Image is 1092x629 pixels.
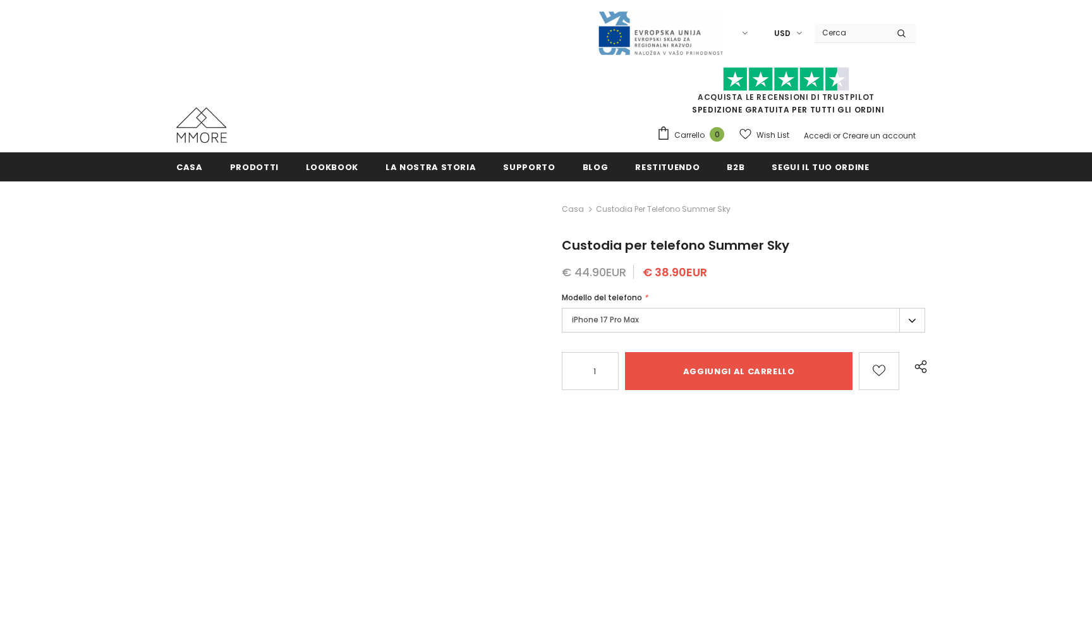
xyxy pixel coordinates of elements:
span: Prodotti [230,161,279,173]
span: or [833,130,840,141]
span: USD [774,27,791,40]
span: Restituendo [635,161,700,173]
a: Wish List [739,124,789,146]
span: € 44.90EUR [562,264,626,280]
span: 0 [710,127,724,142]
a: Restituendo [635,152,700,181]
span: Casa [176,161,203,173]
span: Custodia per telefono Summer Sky [562,236,789,254]
a: Casa [562,202,584,217]
span: Segui il tuo ordine [772,161,869,173]
a: Lookbook [306,152,358,181]
img: Casi MMORE [176,107,227,143]
span: Lookbook [306,161,358,173]
a: Carrello 0 [657,126,731,145]
input: Aggiungi al carrello [625,352,852,390]
a: Creare un account [842,130,916,141]
a: Acquista le recensioni di TrustPilot [698,92,875,102]
span: Wish List [756,129,789,142]
span: B2B [727,161,744,173]
span: SPEDIZIONE GRATUITA PER TUTTI GLI ORDINI [657,73,916,115]
span: Blog [583,161,609,173]
label: iPhone 17 Pro Max [562,308,925,333]
a: Casa [176,152,203,181]
a: Javni Razpis [597,27,724,38]
span: supporto [503,161,555,173]
span: La nostra storia [385,161,476,173]
a: supporto [503,152,555,181]
span: Carrello [674,129,705,142]
span: € 38.90EUR [643,264,707,280]
span: Custodia per telefono Summer Sky [596,202,731,217]
a: Blog [583,152,609,181]
span: Modello del telefono [562,292,642,303]
a: Accedi [804,130,831,141]
input: Search Site [815,23,887,42]
img: Javni Razpis [597,10,724,56]
a: La nostra storia [385,152,476,181]
a: Segui il tuo ordine [772,152,869,181]
img: Fidati di Pilot Stars [723,67,849,92]
a: B2B [727,152,744,181]
a: Prodotti [230,152,279,181]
